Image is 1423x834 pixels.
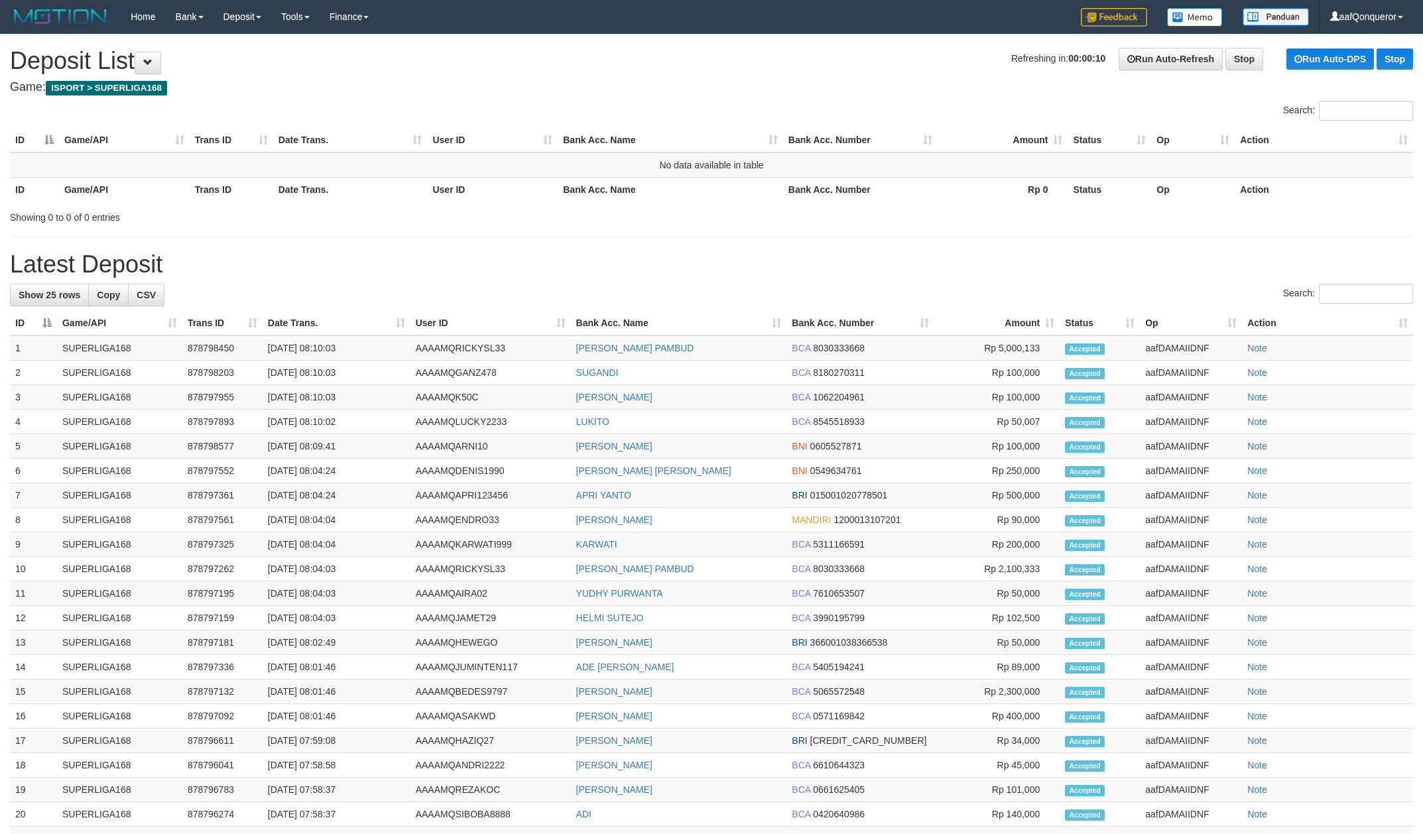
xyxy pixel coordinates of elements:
th: Bank Acc. Number: activate to sort column ascending [783,128,938,152]
th: Action: activate to sort column ascending [1235,128,1413,152]
td: aafDAMAIIDNF [1140,753,1242,778]
td: [DATE] 07:58:37 [263,778,410,802]
a: Note [1247,343,1267,353]
td: SUPERLIGA168 [57,606,182,630]
span: Copy 0549634761 to clipboard [810,465,862,476]
td: SUPERLIGA168 [57,753,182,778]
td: aafDAMAIIDNF [1140,655,1242,680]
td: 15 [10,680,57,704]
th: Trans ID [190,177,273,202]
span: Copy 015001020778501 to clipboard [810,490,888,501]
td: AAAAMQANDRI2222 [410,753,571,778]
td: [DATE] 08:01:46 [263,680,410,704]
th: Bank Acc. Name [558,177,783,202]
a: Show 25 rows [10,284,89,306]
a: ADI [576,809,591,819]
td: AAAAMQJAMET29 [410,606,571,630]
a: Note [1247,588,1267,599]
th: Trans ID: activate to sort column ascending [182,311,263,335]
td: 18 [10,753,57,778]
td: Rp 89,000 [934,655,1060,680]
th: Status [1068,177,1151,202]
td: aafDAMAIIDNF [1140,459,1242,483]
td: [DATE] 08:04:24 [263,459,410,483]
a: [PERSON_NAME] [576,760,652,770]
td: aafDAMAIIDNF [1140,729,1242,753]
td: AAAAMQBEDES9797 [410,680,571,704]
td: 3 [10,385,57,410]
td: [DATE] 08:10:03 [263,385,410,410]
td: SUPERLIGA168 [57,680,182,704]
input: Search: [1319,101,1413,121]
th: ID: activate to sort column descending [10,311,57,335]
a: LUKITO [576,416,609,427]
a: Note [1247,662,1267,672]
td: [DATE] 08:10:02 [263,410,410,434]
td: AAAAMQENDRO33 [410,508,571,532]
td: AAAAMQDENIS1990 [410,459,571,483]
span: Accepted [1065,687,1105,698]
th: Op: activate to sort column ascending [1140,311,1242,335]
td: SUPERLIGA168 [57,434,182,459]
span: Copy 8180270311 to clipboard [813,367,865,378]
span: Accepted [1065,760,1105,772]
td: SUPERLIGA168 [57,532,182,557]
span: Accepted [1065,785,1105,796]
td: [DATE] 08:04:24 [263,483,410,508]
th: Date Trans.: activate to sort column ascending [273,128,428,152]
td: 11 [10,581,57,606]
td: 12 [10,606,57,630]
span: Copy 5065572548 to clipboard [813,686,865,697]
td: AAAAMQREZAKOC [410,778,571,802]
td: 878797092 [182,704,263,729]
a: [PERSON_NAME] PAMBUD [576,343,694,353]
td: Rp 250,000 [934,459,1060,483]
h4: Game: [10,81,1413,94]
a: Stop [1377,48,1413,70]
span: BRI [792,735,807,746]
a: Note [1247,760,1267,770]
td: aafDAMAIIDNF [1140,508,1242,532]
span: Refreshing in: [1011,53,1105,64]
a: HELMI SUTEJO [576,613,644,623]
span: BCA [792,809,810,819]
span: Copy 1200013107201 to clipboard [834,514,900,525]
td: Rp 50,000 [934,630,1060,655]
td: [DATE] 08:04:03 [263,557,410,581]
th: ID [10,177,59,202]
td: Rp 100,000 [934,385,1060,410]
a: [PERSON_NAME] [PERSON_NAME] [576,465,731,476]
td: 878797195 [182,581,263,606]
th: Trans ID: activate to sort column ascending [190,128,273,152]
td: Rp 5,000,133 [934,335,1060,361]
div: Showing 0 to 0 of 0 entries [10,206,583,224]
td: Rp 102,500 [934,606,1060,630]
td: aafDAMAIIDNF [1140,557,1242,581]
img: Feedback.jpg [1081,8,1147,27]
span: Copy 0605527871 to clipboard [810,441,862,451]
td: aafDAMAIIDNF [1140,606,1242,630]
td: AAAAMQHEWEGO [410,630,571,655]
th: User ID: activate to sort column ascending [410,311,571,335]
span: Copy 8545518933 to clipboard [813,416,865,427]
td: 878797336 [182,655,263,680]
td: AAAAMQRICKYSL33 [410,335,571,361]
th: User ID [427,177,558,202]
span: Accepted [1065,736,1105,747]
td: aafDAMAIIDNF [1140,483,1242,508]
span: Accepted [1065,343,1105,355]
span: BCA [792,686,810,697]
td: SUPERLIGA168 [57,361,182,385]
span: Show 25 rows [19,290,80,300]
td: 1 [10,335,57,361]
span: Copy 6610644323 to clipboard [813,760,865,770]
td: 878796274 [182,802,263,827]
strong: 00:00:10 [1068,53,1105,64]
td: [DATE] 08:01:46 [263,704,410,729]
span: Accepted [1065,442,1105,453]
td: 878796783 [182,778,263,802]
td: Rp 100,000 [934,434,1060,459]
a: Stop [1225,48,1263,70]
td: SUPERLIGA168 [57,802,182,827]
td: No data available in table [10,152,1413,178]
